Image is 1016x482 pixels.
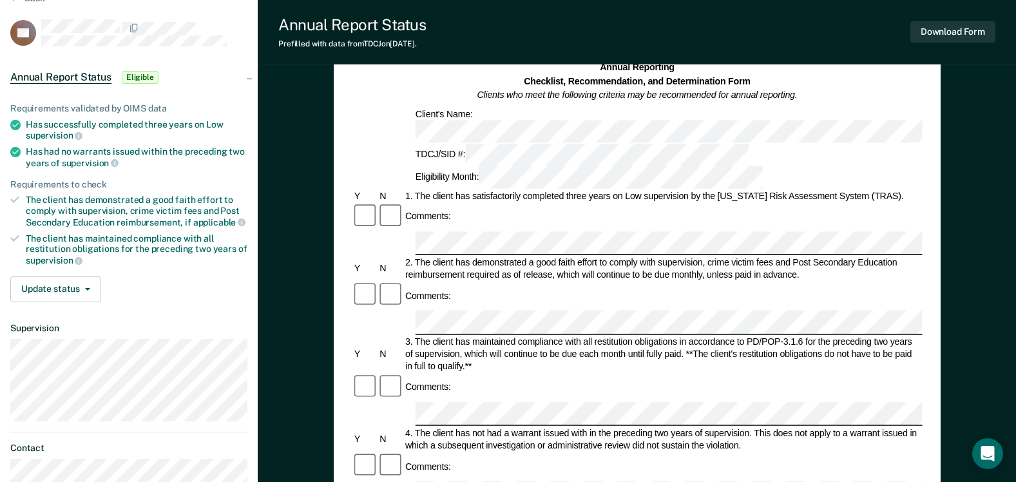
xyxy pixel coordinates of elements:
div: Open Intercom Messenger [972,438,1003,469]
div: Comments: [403,211,453,223]
div: Y [352,263,378,275]
div: Annual Report Status [278,15,426,34]
div: Comments: [403,290,453,302]
div: Comments: [403,460,453,472]
strong: Annual Reporting [600,62,675,72]
div: 3. The client has maintained compliance with all restitution obligations in accordance to PD/POP-... [403,336,923,372]
dt: Supervision [10,323,247,334]
div: The client has demonstrated a good faith effort to comply with supervision, crime victim fees and... [26,195,247,227]
div: 1. The client has satisfactorily completed three years on Low supervision by the [US_STATE] Risk ... [403,190,923,202]
div: TDCJ/SID #: [413,144,751,166]
div: Requirements validated by OIMS data [10,103,247,114]
div: Eligibility Month: [413,166,764,189]
div: Has had no warrants issued within the preceding two years of [26,146,247,168]
em: Clients who meet the following criteria may be recommended for annual reporting. [477,90,797,100]
div: N [378,190,403,202]
span: supervision [62,158,119,168]
span: applicable [193,217,245,227]
div: The client has maintained compliance with all restitution obligations for the preceding two years of [26,233,247,266]
strong: Checklist, Recommendation, and Determination Form [524,76,751,86]
div: Requirements to check [10,179,247,190]
div: 4. The client has not had a warrant issued with in the preceding two years of supervision. This d... [403,427,923,452]
div: N [378,263,403,275]
button: Download Form [910,21,995,43]
span: Eligible [122,71,158,84]
div: Y [352,433,378,445]
span: supervision [26,255,82,265]
span: Annual Report Status [10,71,111,84]
div: N [378,433,403,445]
button: Update status [10,276,101,302]
div: Has successfully completed three years on Low [26,119,247,141]
dt: Contact [10,443,247,454]
div: Y [352,348,378,360]
span: supervision [26,130,82,140]
div: Comments: [403,381,453,393]
div: N [378,348,403,360]
div: 2. The client has demonstrated a good faith effort to comply with supervision, crime victim fees ... [403,256,923,281]
div: Y [352,190,378,202]
div: Prefilled with data from TDCJ on [DATE] . [278,39,426,48]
